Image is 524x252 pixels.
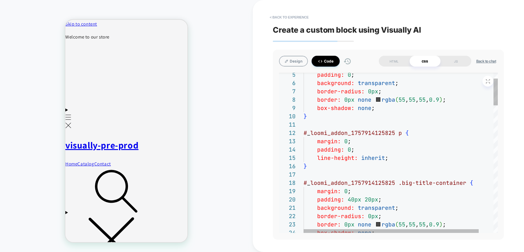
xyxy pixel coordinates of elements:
[395,96,399,103] span: (
[395,79,399,87] span: ;
[399,129,402,136] span: p
[304,129,307,136] span: #
[416,221,419,228] span: ,
[344,221,354,228] span: 0px
[440,56,471,67] div: JS
[279,154,296,162] div: 15
[416,96,419,103] span: ,
[419,221,426,228] span: 55
[409,221,416,228] span: 55
[279,170,296,179] div: 17
[317,154,358,161] span: line-height:
[317,146,344,153] span: padding:
[351,146,354,153] span: ;
[344,138,348,145] span: 0
[279,179,296,187] div: 18
[317,71,344,78] span: padding:
[399,221,405,228] span: 55
[409,96,416,103] span: 55
[470,179,473,186] span: {
[443,221,446,228] span: ;
[348,146,351,153] span: 0
[410,56,440,67] div: CSS
[378,196,382,203] span: ;
[344,188,348,195] span: 0
[310,179,395,186] span: loomi_addon_1757914125825
[365,196,378,203] span: 20px
[368,88,378,95] span: 0px
[317,204,354,211] span: background:
[439,96,443,103] span: )
[382,221,395,228] span: rgba
[312,56,340,67] button: Code
[279,71,296,79] div: 5
[317,196,344,203] span: padding:
[279,104,296,112] div: 9
[385,154,388,161] span: ;
[279,56,308,67] button: Design
[378,88,382,95] span: ;
[317,79,354,87] span: background:
[304,163,307,170] span: }
[307,179,310,186] span: _
[395,204,399,211] span: ;
[399,96,405,103] span: 55
[279,145,296,154] div: 14
[279,79,296,87] div: 6
[368,213,378,220] span: 0px
[382,96,395,103] span: rgba
[273,25,504,35] span: Create a custom block using Visually AI
[351,71,354,78] span: ;
[379,56,410,67] div: HTML
[348,71,351,78] span: 0
[419,96,426,103] span: 55
[317,104,354,112] span: box-shadow:
[310,129,395,136] span: loomi_addon_1757914125825
[405,129,409,136] span: {
[279,120,296,129] div: 11
[317,88,365,95] span: border-radius:
[348,196,361,203] span: 40px
[29,141,46,147] a: Contact
[474,59,498,64] button: Back to chat
[279,187,296,195] div: 19
[279,212,296,220] div: 22
[358,204,395,211] span: transparent
[348,188,351,195] span: ;
[279,229,296,237] div: 24
[426,221,429,228] span: ,
[378,213,382,220] span: ;
[267,12,312,22] button: < Back to experience
[395,221,399,228] span: (
[317,213,365,220] span: border-radius:
[279,112,296,120] div: 10
[279,204,296,212] div: 21
[304,113,307,120] span: }
[279,87,296,96] div: 7
[399,179,466,186] span: .big-title-container
[279,162,296,170] div: 16
[361,154,385,161] span: inherit
[429,221,439,228] span: 0.9
[405,221,409,228] span: ,
[317,188,341,195] span: margin:
[279,129,296,137] div: 12
[304,179,307,186] span: #
[405,96,409,103] span: ,
[317,221,341,228] span: border:
[358,104,371,112] span: none
[348,138,351,145] span: ;
[443,96,446,103] span: ;
[279,195,296,204] div: 20
[429,96,439,103] span: 0.9
[317,138,341,145] span: margin:
[344,96,354,103] span: 0px
[358,79,395,87] span: transparent
[12,141,29,147] a: Catalog
[317,96,341,103] span: border:
[307,129,310,136] span: _
[279,220,296,229] div: 23
[358,96,371,103] span: none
